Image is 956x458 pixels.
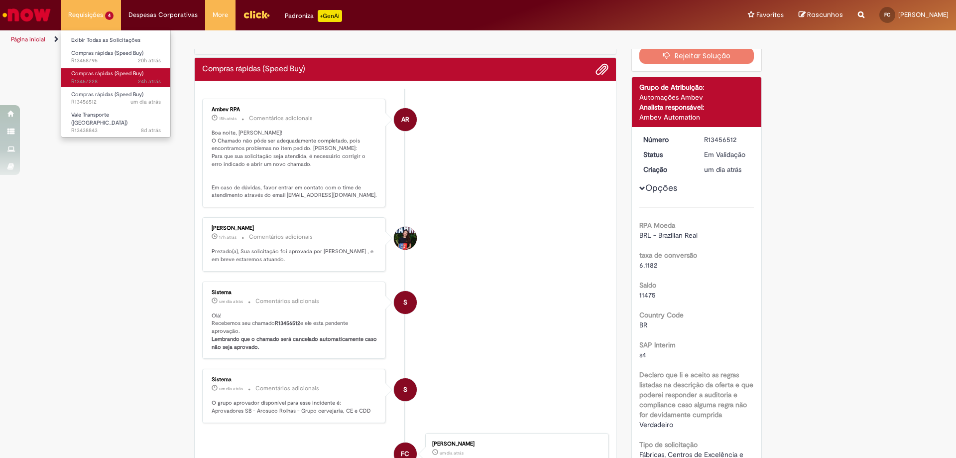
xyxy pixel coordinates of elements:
[639,340,676,349] b: SAP Interim
[639,82,754,92] div: Grupo de Atribuição:
[61,68,171,87] a: Aberto R13457228 : Compras rápidas (Speed Buy)
[212,312,377,351] p: Olá! Recebemos seu chamado e ele esta pendente aprovação.
[639,281,656,290] b: Saldo
[639,370,753,419] b: Declaro que li e aceito as regras listadas na descrição da oferta e que poderei responder a audit...
[212,290,377,296] div: Sistema
[440,450,464,456] span: um dia atrás
[394,378,417,401] div: System
[128,10,198,20] span: Despesas Corporativas
[318,10,342,22] p: +GenAi
[212,248,377,263] p: Prezado(a), Sua solicitação foi aprovada por [PERSON_NAME] , e em breve estaremos atuando.
[71,111,127,127] span: Vale Transporte ([GEOGRAPHIC_DATA])
[639,420,673,429] span: Verdadeiro
[61,48,171,66] a: Aberto R13458795 : Compras rápidas (Speed Buy)
[138,78,161,85] time: 28/08/2025 11:33:34
[219,299,243,305] span: um dia atrás
[71,78,161,86] span: R13457228
[105,11,114,20] span: 4
[1,5,52,25] img: ServiceNow
[636,135,697,145] dt: Número
[61,35,171,46] a: Exibir Todas as Solicitações
[884,11,890,18] span: FC
[596,63,608,76] button: Adicionar anexos
[11,35,45,43] a: Página inicial
[219,386,243,392] span: um dia atrás
[704,135,750,145] div: R13456512
[212,225,377,231] div: [PERSON_NAME]
[219,234,237,240] span: 17h atrás
[212,377,377,383] div: Sistema
[71,49,143,57] span: Compras rápidas (Speed Buy)
[219,234,237,240] time: 28/08/2025 18:20:51
[212,399,377,415] p: O grupo aprovador disponível para esse incidente é: Aprovadores SB - Arosuco Rolhas - Grupo cerve...
[639,92,754,102] div: Automações Ambev
[71,70,143,77] span: Compras rápidas (Speed Buy)
[71,127,161,135] span: R13438843
[71,57,161,65] span: R13458795
[704,150,750,159] div: Em Validação
[639,350,646,359] span: s4
[219,386,243,392] time: 28/08/2025 10:08:53
[639,48,754,64] button: Rejeitar Solução
[898,10,949,19] span: [PERSON_NAME]
[141,127,161,134] span: 8d atrás
[394,291,417,314] div: System
[249,114,313,123] small: Comentários adicionais
[71,98,161,106] span: R13456512
[639,251,697,260] b: taxa de conversão
[394,108,417,131] div: Ambev RPA
[639,291,656,300] span: 11475
[639,310,684,319] b: Country Code
[255,384,319,393] small: Comentários adicionais
[704,165,741,174] span: um dia atrás
[243,7,270,22] img: click_logo_yellow_360x200.png
[275,319,300,327] b: R13456512
[71,91,143,98] span: Compras rápidas (Speed Buy)
[68,10,103,20] span: Requisições
[219,116,237,122] span: 15h atrás
[636,150,697,159] dt: Status
[639,221,675,230] b: RPA Moeda
[138,57,161,64] time: 28/08/2025 15:42:51
[138,57,161,64] span: 20h atrás
[7,30,630,49] ul: Trilhas de página
[219,116,237,122] time: 28/08/2025 20:40:09
[403,378,407,402] span: S
[130,98,161,106] span: um dia atrás
[704,164,750,174] div: 28/08/2025 10:08:45
[249,233,313,241] small: Comentários adicionais
[285,10,342,22] div: Padroniza
[432,441,598,447] div: [PERSON_NAME]
[213,10,228,20] span: More
[219,299,243,305] time: 28/08/2025 10:08:58
[212,107,377,113] div: Ambev RPA
[212,129,377,199] p: Boa noite, [PERSON_NAME]! O Chamado não pôde ser adequadamente completado, pois encontramos probl...
[807,10,843,19] span: Rascunhos
[639,231,698,240] span: BRL - Brazilian Real
[138,78,161,85] span: 24h atrás
[403,291,407,314] span: S
[141,127,161,134] time: 22/08/2025 09:53:33
[704,165,741,174] time: 28/08/2025 10:08:45
[639,261,657,270] span: 6.1182
[636,164,697,174] dt: Criação
[61,30,171,138] ul: Requisições
[756,10,784,20] span: Favoritos
[394,227,417,250] div: Thaina Teixeira Klein
[401,108,409,132] span: AR
[61,89,171,108] a: Aberto R13456512 : Compras rápidas (Speed Buy)
[639,102,754,112] div: Analista responsável:
[639,440,698,449] b: Tipo de solicitação
[212,335,378,351] b: Lembrando que o chamado será cancelado automaticamente caso não seja aprovado.
[799,10,843,20] a: Rascunhos
[202,65,305,74] h2: Compras rápidas (Speed Buy) Histórico de tíquete
[61,110,171,131] a: Aberto R13438843 : Vale Transporte (VT)
[639,112,754,122] div: Ambev Automation
[639,320,647,329] span: BR
[255,297,319,305] small: Comentários adicionais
